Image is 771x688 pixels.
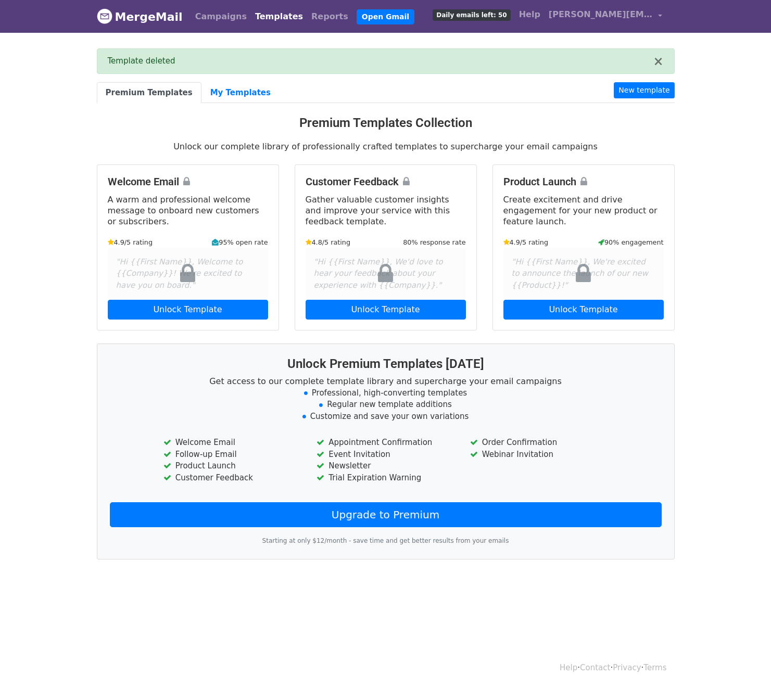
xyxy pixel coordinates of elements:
li: Webinar Invitation [470,449,608,461]
a: Privacy [613,663,641,672]
li: Professional, high-converting templates [110,387,662,399]
div: "Hi {{First Name}}, We'd love to hear your feedback about your experience with {{Company}}." [306,248,466,300]
h4: Customer Feedback [306,175,466,188]
a: Campaigns [191,6,251,27]
a: Daily emails left: 50 [428,4,514,25]
li: Event Invitation [317,449,454,461]
div: "Hi {{First Name}}, Welcome to {{Company}}! We're excited to have you on board." [108,248,268,300]
h3: Premium Templates Collection [97,116,675,131]
a: Terms [643,663,666,672]
small: 80% response rate [403,237,465,247]
a: My Templates [201,82,280,104]
a: Contact [580,663,610,672]
small: 95% open rate [212,237,268,247]
p: A warm and professional welcome message to onboard new customers or subscribers. [108,194,268,227]
li: Product Launch [163,460,301,472]
small: 4.8/5 rating [306,237,351,247]
li: Trial Expiration Warning [317,472,454,484]
a: New template [614,82,674,98]
li: Customize and save your own variations [110,411,662,423]
small: 4.9/5 rating [503,237,549,247]
li: Appointment Confirmation [317,437,454,449]
p: Get access to our complete template library and supercharge your email campaigns [110,376,662,387]
li: Customer Feedback [163,472,301,484]
p: Create excitement and drive engagement for your new product or feature launch. [503,194,664,227]
a: Unlock Template [503,300,664,320]
div: Template deleted [108,55,653,67]
span: [PERSON_NAME][EMAIL_ADDRESS][DOMAIN_NAME] [549,8,653,21]
li: Newsletter [317,460,454,472]
a: Unlock Template [306,300,466,320]
a: Upgrade to Premium [110,502,662,527]
a: Templates [251,6,307,27]
p: Unlock our complete library of professionally crafted templates to supercharge your email campaigns [97,141,675,152]
a: Open Gmail [357,9,414,24]
img: MergeMail logo [97,8,112,24]
li: Welcome Email [163,437,301,449]
a: Help [515,4,545,25]
small: 4.9/5 rating [108,237,153,247]
a: [PERSON_NAME][EMAIL_ADDRESS][DOMAIN_NAME] [545,4,666,29]
a: MergeMail [97,6,183,28]
li: Follow-up Email [163,449,301,461]
li: Regular new template additions [110,399,662,411]
h4: Product Launch [503,175,664,188]
div: "Hi {{First Name}}, We're excited to announce the launch of our new {{Product}}!" [503,248,664,300]
a: Premium Templates [97,82,201,104]
li: Order Confirmation [470,437,608,449]
a: Reports [307,6,352,27]
a: Unlock Template [108,300,268,320]
p: Gather valuable customer insights and improve your service with this feedback template. [306,194,466,227]
a: Help [560,663,577,672]
button: × [653,55,663,68]
small: 90% engagement [598,237,664,247]
p: Starting at only $12/month - save time and get better results from your emails [110,536,662,546]
h4: Welcome Email [108,175,268,188]
h3: Unlock Premium Templates [DATE] [110,356,662,372]
span: Daily emails left: 50 [433,9,510,21]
